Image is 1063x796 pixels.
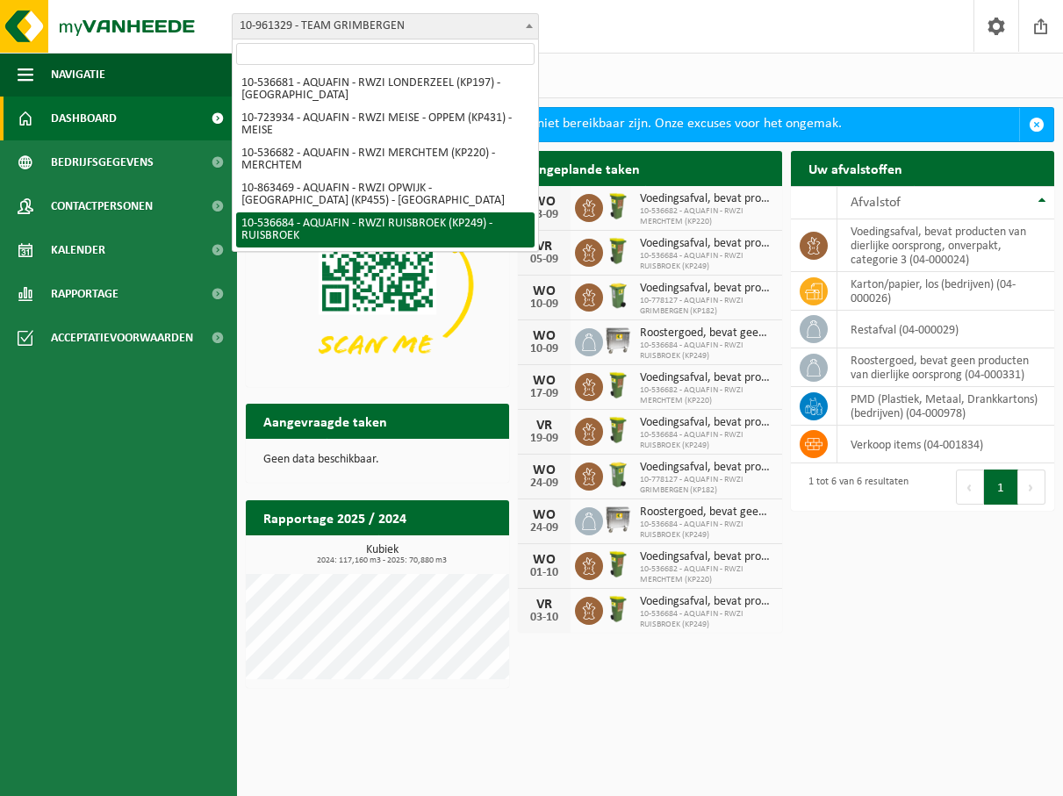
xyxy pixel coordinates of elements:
span: Bedrijfsgegevens [51,140,154,184]
span: Voedingsafval, bevat producten van dierlijke oorsprong, onverpakt, categorie 3 [640,461,772,475]
span: 10-536682 - AQUAFIN - RWZI MERCHTEM (KP220) [640,206,772,227]
span: 10-536684 - AQUAFIN - RWZI RUISBROEK (KP249) [640,341,772,362]
span: 10-536682 - AQUAFIN - RWZI MERCHTEM (KP220) [640,385,772,406]
div: 05-09 [527,254,562,266]
li: 10-536684 - AQUAFIN - RWZI RUISBROEK (KP249) - RUISBROEK [236,212,535,247]
span: 10-536682 - AQUAFIN - RWZI MERCHTEM (KP220) [640,564,772,585]
td: PMD (Plastiek, Metaal, Drankkartons) (bedrijven) (04-000978) [837,387,1054,426]
li: 10-536682 - AQUAFIN - RWZI MERCHTEM (KP220) - MERCHTEM [236,142,535,177]
div: 03-09 [527,209,562,221]
div: 01-10 [527,567,562,579]
div: 1 tot 6 van 6 resultaten [800,468,909,506]
div: 03-10 [527,612,562,624]
button: Next [1018,470,1045,505]
div: 17-09 [527,388,562,400]
h3: Kubiek [255,544,509,565]
button: Previous [956,470,984,505]
img: WB-1100-GAL-GY-01 [603,505,633,534]
p: Geen data beschikbaar. [263,454,492,466]
img: WB-0140-HPE-GN-50 [603,460,633,490]
span: 10-536684 - AQUAFIN - RWZI RUISBROEK (KP249) [640,520,772,541]
a: Bekijk rapportage [378,534,507,570]
span: 10-536684 - AQUAFIN - RWZI RUISBROEK (KP249) [640,251,772,272]
h2: Aangevraagde taken [246,404,405,438]
img: WB-0060-HPE-GN-50 [603,236,633,266]
div: 10-09 [527,298,562,311]
div: 24-09 [527,477,562,490]
img: WB-0060-HPE-GN-50 [603,370,633,400]
img: WB-0060-HPE-GN-50 [603,594,633,624]
span: Voedingsafval, bevat producten van dierlijke oorsprong, onverpakt, categorie 3 [640,595,772,609]
span: Afvalstof [851,196,901,210]
li: 10-723934 - AQUAFIN - RWZI MEISE - OPPEM (KP431) - MEISE [236,107,535,142]
span: Rapportage [51,272,119,316]
div: WO [527,195,562,209]
span: 10-961329 - TEAM GRIMBERGEN [233,14,538,39]
td: karton/papier, los (bedrijven) (04-000026) [837,272,1054,311]
span: Voedingsafval, bevat producten van dierlijke oorsprong, onverpakt, categorie 3 [640,282,772,296]
div: VR [527,598,562,612]
span: 2024: 117,160 m3 - 2025: 70,880 m3 [255,556,509,565]
button: 1 [984,470,1018,505]
div: VR [527,419,562,433]
span: 10-536684 - AQUAFIN - RWZI RUISBROEK (KP249) [640,609,772,630]
div: Deze avond zal MyVanheede van 18u tot 21u niet bereikbaar zijn. Onze excuses voor het ongemak. [278,108,1019,141]
div: 19-09 [527,433,562,445]
span: Voedingsafval, bevat producten van dierlijke oorsprong, onverpakt, categorie 3 [640,192,772,206]
span: 10-961329 - TEAM GRIMBERGEN [232,13,539,39]
span: Navigatie [51,53,105,97]
span: Kalender [51,228,105,272]
span: 10-778127 - AQUAFIN - RWZI GRIMBERGEN (KP182) [640,296,772,317]
td: voedingsafval, bevat producten van dierlijke oorsprong, onverpakt, categorie 3 (04-000024) [837,219,1054,272]
span: Acceptatievoorwaarden [51,316,193,360]
img: WB-0140-HPE-GN-50 [603,281,633,311]
h2: Rapportage 2025 / 2024 [246,500,424,534]
h2: Ingeplande taken [518,151,657,185]
img: WB-0060-HPE-GN-50 [603,415,633,445]
li: 10-536681 - AQUAFIN - RWZI LONDERZEEL (KP197) - [GEOGRAPHIC_DATA] [236,72,535,107]
td: verkoop items (04-001834) [837,426,1054,463]
span: Voedingsafval, bevat producten van dierlijke oorsprong, onverpakt, categorie 3 [640,237,772,251]
span: Voedingsafval, bevat producten van dierlijke oorsprong, onverpakt, categorie 3 [640,416,772,430]
div: WO [527,374,562,388]
img: WB-0060-HPE-GN-50 [603,549,633,579]
div: WO [527,329,562,343]
span: Roostergoed, bevat geen producten van dierlijke oorsprong [640,326,772,341]
span: Dashboard [51,97,117,140]
span: Voedingsafval, bevat producten van dierlijke oorsprong, onverpakt, categorie 3 [640,371,772,385]
span: 10-536684 - AQUAFIN - RWZI RUISBROEK (KP249) [640,430,772,451]
li: 10-863469 - AQUAFIN - RWZI OPWIJK - [GEOGRAPHIC_DATA] (KP455) - [GEOGRAPHIC_DATA] [236,177,535,212]
h2: Uw afvalstoffen [791,151,920,185]
div: 24-09 [527,522,562,534]
span: Voedingsafval, bevat producten van dierlijke oorsprong, onverpakt, categorie 3 [640,550,772,564]
span: Contactpersonen [51,184,153,228]
div: WO [527,284,562,298]
div: WO [527,463,562,477]
img: WB-1100-GAL-GY-01 [603,326,633,355]
img: WB-0060-HPE-GN-50 [603,191,633,221]
div: VR [527,240,562,254]
span: 10-778127 - AQUAFIN - RWZI GRIMBERGEN (KP182) [640,475,772,496]
div: 10-09 [527,343,562,355]
img: Download de VHEPlus App [246,186,509,384]
div: WO [527,508,562,522]
span: Roostergoed, bevat geen producten van dierlijke oorsprong [640,506,772,520]
div: WO [527,553,562,567]
td: roostergoed, bevat geen producten van dierlijke oorsprong (04-000331) [837,348,1054,387]
td: restafval (04-000029) [837,311,1054,348]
